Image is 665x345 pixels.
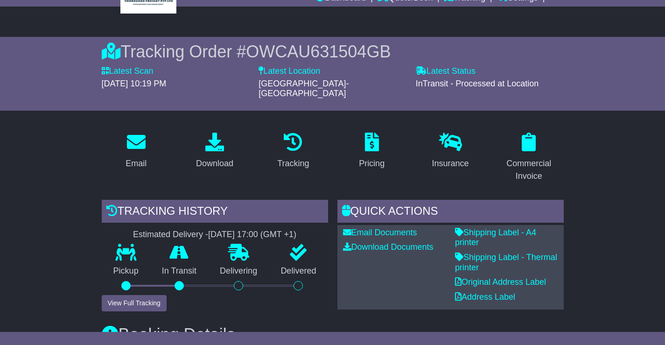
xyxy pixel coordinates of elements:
div: Insurance [432,157,469,170]
label: Latest Status [416,66,476,77]
a: Download Documents [343,242,434,252]
a: Insurance [426,129,475,173]
a: Commercial Invoice [494,129,563,186]
a: Email [119,129,153,173]
span: [DATE] 10:19 PM [102,79,167,88]
a: Shipping Label - Thermal printer [455,253,557,272]
a: Email Documents [343,228,417,237]
a: Pricing [353,129,391,173]
span: InTransit - Processed at Location [416,79,539,88]
div: Quick Actions [337,200,564,225]
a: Shipping Label - A4 printer [455,228,536,247]
button: View Full Tracking [102,295,167,311]
a: Download [190,129,239,173]
a: Original Address Label [455,277,546,287]
p: Pickup [102,266,150,276]
a: Address Label [455,292,515,302]
div: Tracking Order # [102,42,564,62]
p: Delivered [269,266,328,276]
div: Tracking history [102,200,328,225]
label: Latest Scan [102,66,154,77]
label: Latest Location [259,66,320,77]
div: Email [126,157,147,170]
a: Tracking [271,129,315,173]
span: OWCAU631504GB [246,42,391,61]
div: Commercial Invoice [500,157,557,183]
div: Estimated Delivery - [102,230,328,240]
h3: Booking Details [102,325,564,344]
div: [DATE] 17:00 (GMT +1) [208,230,296,240]
p: Delivering [208,266,269,276]
div: Download [196,157,233,170]
p: In Transit [150,266,208,276]
span: [GEOGRAPHIC_DATA]-[GEOGRAPHIC_DATA] [259,79,349,99]
div: Pricing [359,157,385,170]
div: Tracking [277,157,309,170]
